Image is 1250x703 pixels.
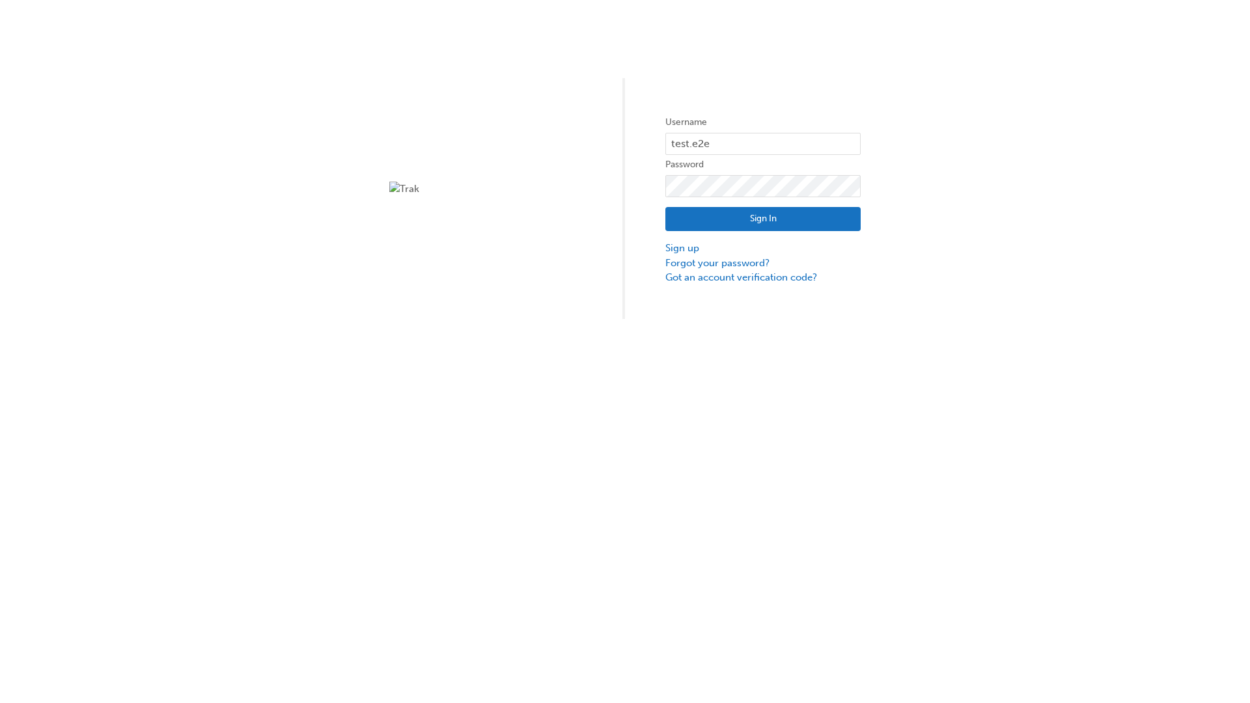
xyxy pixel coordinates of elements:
[665,256,861,271] a: Forgot your password?
[389,182,585,197] img: Trak
[665,270,861,285] a: Got an account verification code?
[665,207,861,232] button: Sign In
[665,115,861,130] label: Username
[665,157,861,172] label: Password
[665,133,861,155] input: Username
[665,241,861,256] a: Sign up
